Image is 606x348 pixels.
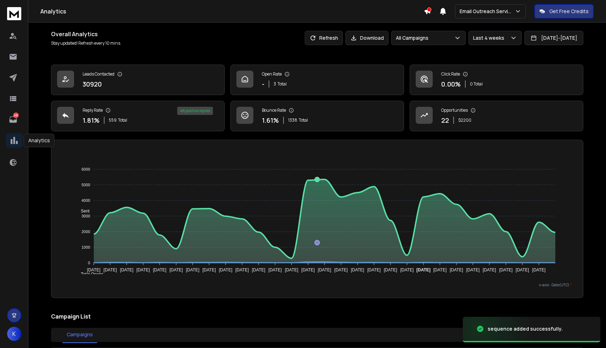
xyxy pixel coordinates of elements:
[499,267,513,272] tspan: [DATE]
[230,65,404,95] a: Open Rate-3Total
[262,71,282,77] p: Open Rate
[524,31,583,45] button: [DATE]-[DATE]
[410,101,583,131] a: Opportunities22$2200
[13,112,19,118] p: 491
[384,267,397,272] tspan: [DATE]
[532,267,546,272] tspan: [DATE]
[410,65,583,95] a: Click Rate0.00%0 Total
[441,115,449,125] p: 22
[549,8,589,15] p: Get Free Credits
[82,167,90,171] tspan: 6000
[51,65,225,95] a: Leads Contacted30920
[441,79,461,89] p: 0.00 %
[450,267,463,272] tspan: [DATE]
[252,267,265,272] tspan: [DATE]
[416,267,431,272] tspan: [DATE]
[470,81,483,87] p: 0 Total
[288,117,297,123] span: 1338
[268,267,282,272] tspan: [DATE]
[400,267,414,272] tspan: [DATE]
[360,34,384,42] p: Download
[334,267,348,272] tspan: [DATE]
[7,7,21,20] img: logo
[534,4,594,18] button: Get Free Credits
[75,272,103,277] span: Total Opens
[82,214,90,218] tspan: 3000
[367,267,381,272] tspan: [DATE]
[169,267,183,272] tspan: [DATE]
[63,282,572,288] p: x-axis : Date(UTC)
[346,31,388,45] button: Download
[396,34,431,42] p: All Campaigns
[82,183,90,187] tspan: 5000
[83,79,102,89] p: 30920
[441,107,468,113] p: Opportunities
[277,81,287,87] span: Total
[262,107,286,113] p: Bounce Rate
[153,267,167,272] tspan: [DATE]
[118,117,127,123] span: Total
[433,267,447,272] tspan: [DATE]
[441,71,460,77] p: Click Rate
[235,267,249,272] tspan: [DATE]
[318,267,331,272] tspan: [DATE]
[6,112,20,127] a: 491
[51,312,583,321] h2: Campaign List
[109,117,117,123] span: 559
[299,117,308,123] span: Total
[51,40,121,46] p: Stay updated! Refresh every 10 mins.
[75,209,90,214] span: Sent
[488,325,563,332] div: sequence added successfully.
[319,34,338,42] p: Refresh
[285,267,298,272] tspan: [DATE]
[40,7,424,16] h1: Analytics
[177,107,213,115] div: 4 % positive replies
[88,261,90,265] tspan: 0
[62,327,97,343] button: Campaigns
[83,71,114,77] p: Leads Contacted
[351,267,364,272] tspan: [DATE]
[82,230,90,234] tspan: 2000
[230,101,404,131] a: Bounce Rate1.61%1338Total
[483,267,496,272] tspan: [DATE]
[136,267,150,272] tspan: [DATE]
[51,30,121,38] h1: Overall Analytics
[51,101,225,131] a: Reply Rate1.81%559Total4% positive replies
[186,267,200,272] tspan: [DATE]
[305,31,343,45] button: Refresh
[83,107,103,113] p: Reply Rate
[202,267,216,272] tspan: [DATE]
[460,8,515,15] p: Email Outreach Service
[301,267,315,272] tspan: [DATE]
[262,115,279,125] p: 1.61 %
[103,267,117,272] tspan: [DATE]
[473,34,507,42] p: Last 4 weeks
[82,198,90,203] tspan: 4000
[120,267,134,272] tspan: [DATE]
[7,327,21,341] button: K
[219,267,232,272] tspan: [DATE]
[87,267,100,272] tspan: [DATE]
[466,267,480,272] tspan: [DATE]
[458,117,471,123] p: $ 2200
[274,81,276,87] span: 3
[24,134,55,147] div: Analytics
[82,245,90,249] tspan: 1000
[83,115,100,125] p: 1.81 %
[516,267,529,272] tspan: [DATE]
[262,79,264,89] p: -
